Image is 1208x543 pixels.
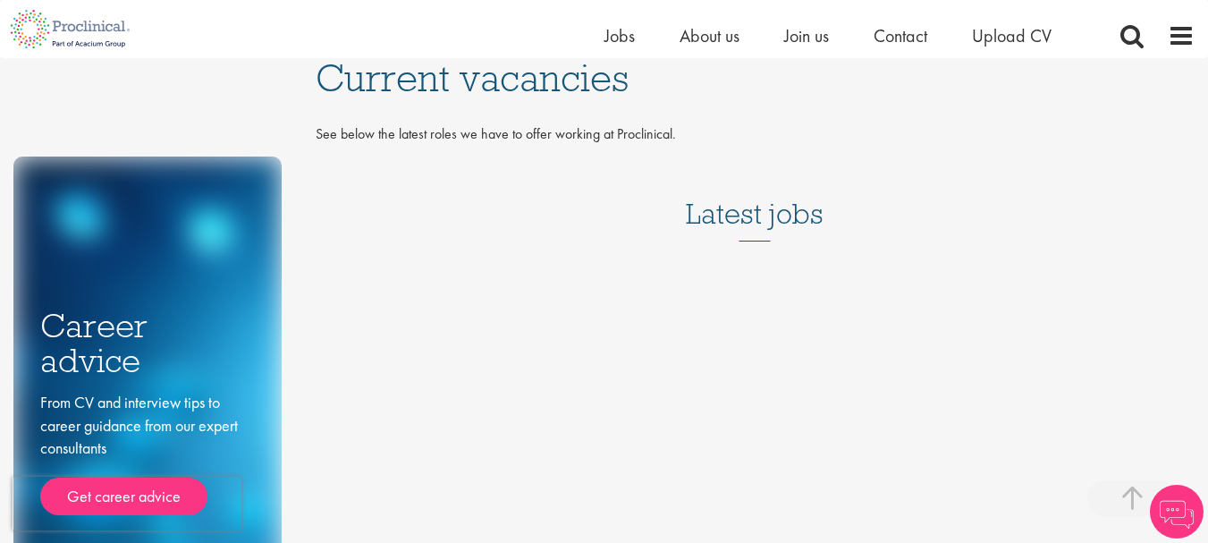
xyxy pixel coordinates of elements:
a: About us [680,24,739,47]
h3: Career advice [40,309,255,378]
img: Chatbot [1150,485,1204,539]
span: Current vacancies [316,54,629,102]
iframe: reCAPTCHA [13,477,241,530]
a: Contact [874,24,927,47]
p: See below the latest roles we have to offer working at Proclinical. [316,124,1195,145]
h3: Latest jobs [686,154,824,242]
a: Join us [784,24,829,47]
a: Upload CV [972,24,1052,47]
div: From CV and interview tips to career guidance from our expert consultants [40,391,255,515]
a: Jobs [604,24,635,47]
